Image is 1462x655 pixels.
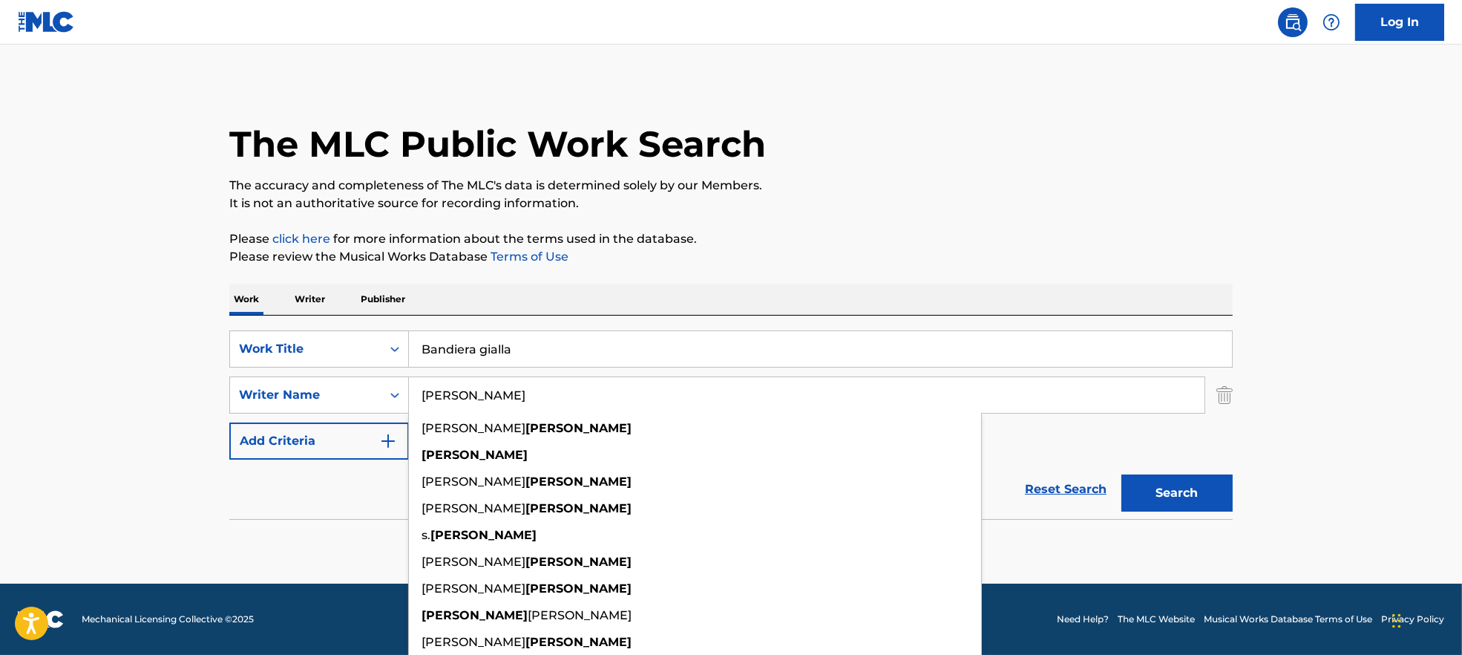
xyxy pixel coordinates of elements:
[18,610,64,628] img: logo
[525,501,632,515] strong: [PERSON_NAME]
[82,613,254,626] span: Mechanical Licensing Collective © 2025
[1284,13,1302,31] img: search
[422,555,525,569] span: [PERSON_NAME]
[422,475,525,489] span: [PERSON_NAME]
[229,195,1233,212] p: It is not an authoritative source for recording information.
[229,230,1233,248] p: Please for more information about the terms used in the database.
[1388,584,1462,655] iframe: Chat Widget
[18,11,75,33] img: MLC Logo
[229,423,409,460] button: Add Criteria
[528,608,632,622] span: [PERSON_NAME]
[1017,473,1114,506] a: Reset Search
[1381,613,1444,626] a: Privacy Policy
[356,284,410,315] p: Publisher
[229,330,1233,519] form: Search Form
[1317,7,1346,37] div: Help
[488,250,568,264] a: Terms of Use
[1118,613,1195,626] a: The MLC Website
[525,555,632,569] strong: [PERSON_NAME]
[422,528,430,542] span: s.
[525,475,632,489] strong: [PERSON_NAME]
[422,608,528,622] strong: [PERSON_NAME]
[422,501,525,515] span: [PERSON_NAME]
[525,581,632,596] strong: [PERSON_NAME]
[229,177,1233,195] p: The accuracy and completeness of The MLC's data is determined solely by our Members.
[229,284,263,315] p: Work
[239,340,373,358] div: Work Title
[525,421,632,435] strong: [PERSON_NAME]
[379,432,397,450] img: 9d2ae6d4665cec9f34b9.svg
[1216,377,1233,414] img: Delete Criterion
[1057,613,1109,626] a: Need Help?
[290,284,330,315] p: Writer
[422,421,525,435] span: [PERSON_NAME]
[422,635,525,649] span: [PERSON_NAME]
[422,581,525,596] span: [PERSON_NAME]
[1121,475,1233,512] button: Search
[239,386,373,404] div: Writer Name
[1204,613,1372,626] a: Musical Works Database Terms of Use
[272,232,330,246] a: click here
[422,448,528,462] strong: [PERSON_NAME]
[525,635,632,649] strong: [PERSON_NAME]
[229,248,1233,266] p: Please review the Musical Works Database
[430,528,537,542] strong: [PERSON_NAME]
[1355,4,1444,41] a: Log In
[1278,7,1308,37] a: Public Search
[1322,13,1340,31] img: help
[1392,599,1401,643] div: Drag
[229,122,766,166] h1: The MLC Public Work Search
